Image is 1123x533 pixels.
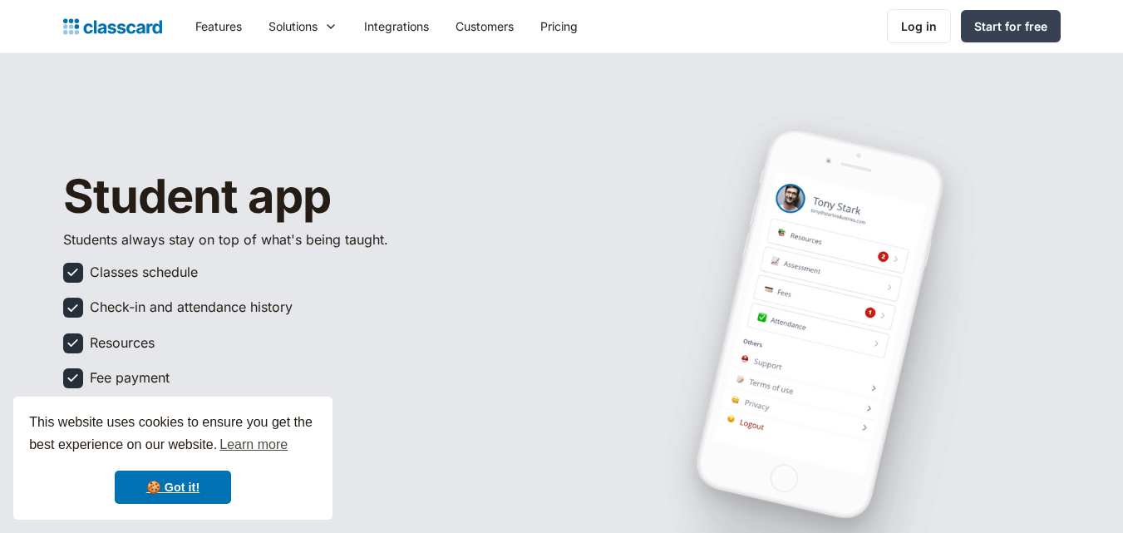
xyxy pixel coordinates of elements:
div: Fee payment [90,368,170,387]
a: Features [182,7,255,45]
div: Classes schedule [90,263,198,281]
div: cookieconsent [13,397,332,520]
div: Resources [90,333,155,352]
a: Log in [887,9,951,43]
p: Students always stay on top of what's being taught. [63,229,412,249]
h1: Student app [63,171,495,223]
a: Customers [442,7,527,45]
div: Check-in and attendance history [90,298,293,316]
a: learn more about cookies [217,432,290,457]
a: Logo [63,15,162,38]
a: dismiss cookie message [115,471,231,504]
span: This website uses cookies to ensure you get the best experience on our website. [29,412,317,457]
a: Integrations [351,7,442,45]
div: Solutions [255,7,351,45]
div: Log in [901,17,937,35]
div: Solutions [268,17,318,35]
a: Pricing [527,7,591,45]
a: Start for free [961,10,1061,42]
div: Start for free [974,17,1047,35]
